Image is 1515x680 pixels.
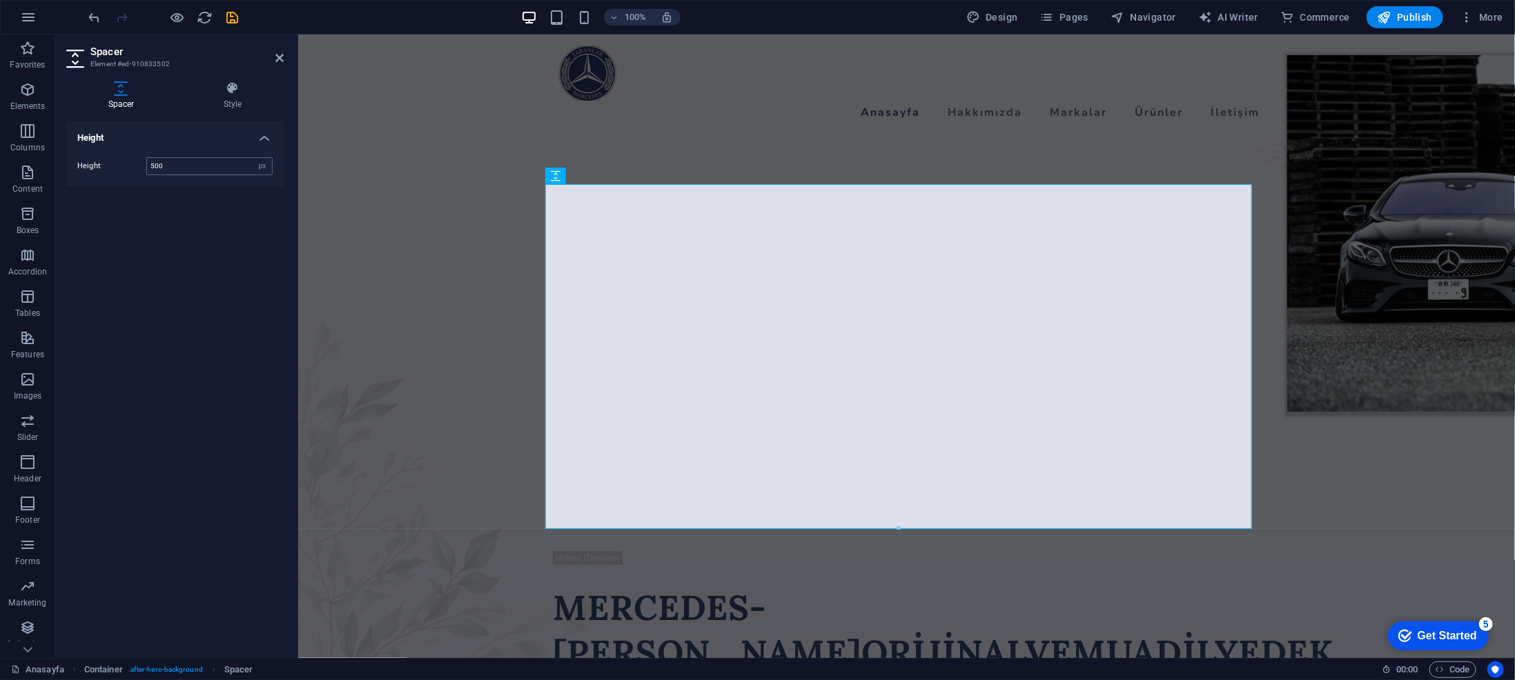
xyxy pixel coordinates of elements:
div: Get Started 5 items remaining, 0% complete [11,7,112,36]
span: Publish [1378,10,1432,24]
button: Commerce [1275,6,1356,28]
p: Footer [15,514,40,526]
p: Columns [10,142,45,153]
button: Pages [1035,6,1094,28]
i: Undo: Change distance (Ctrl+Z) [87,10,103,26]
div: 5 [102,3,116,17]
button: reload [197,9,213,26]
button: AI Writer [1193,6,1264,28]
span: Click to select. Double-click to edit [224,661,253,678]
p: Favorites [10,59,45,70]
p: Header [14,473,41,484]
p: Features [11,349,44,360]
label: Height [77,162,146,170]
button: Code [1429,661,1476,678]
p: Images [14,390,42,401]
div: Get Started [41,15,100,28]
button: More [1454,6,1509,28]
span: AI Writer [1198,10,1258,24]
span: Design [966,10,1018,24]
i: On resize automatically adjust zoom level to fit chosen device. [661,11,673,23]
button: save [224,9,241,26]
p: Accordion [8,266,47,277]
span: 00 00 [1396,661,1418,678]
p: Content [12,183,43,194]
h4: Style [182,81,284,110]
p: Marketing [8,597,46,608]
button: Design [961,6,1024,28]
span: . after-hero-background [128,661,203,678]
span: Code [1436,661,1470,678]
button: Publish [1367,6,1443,28]
a: Click to cancel selection. Double-click to open Pages [11,661,64,678]
span: Navigator [1111,10,1176,24]
p: Forms [15,556,40,567]
h4: Height [66,121,284,146]
p: Elements [10,101,46,112]
p: Tables [15,308,40,319]
h2: Spacer [90,46,284,58]
nav: breadcrumb [84,661,253,678]
i: Reload page [197,10,213,26]
button: undo [86,9,103,26]
button: Click here to leave preview mode and continue editing [169,9,186,26]
h6: 100% [625,9,647,26]
span: Click to select. Double-click to edit [84,661,123,678]
h3: Element #ed-910833502 [90,58,256,70]
p: Slider [17,432,39,443]
span: : [1406,664,1408,674]
span: Pages [1040,10,1088,24]
button: Usercentrics [1487,661,1504,678]
p: Boxes [17,225,39,236]
h6: Session time [1382,661,1418,678]
div: Design (Ctrl+Alt+Y) [961,6,1024,28]
i: Save (Ctrl+S) [225,10,241,26]
button: 100% [604,9,653,26]
p: Collections [6,639,48,650]
button: Navigator [1105,6,1182,28]
span: Commerce [1280,10,1350,24]
span: More [1460,10,1503,24]
h4: Spacer [66,81,182,110]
